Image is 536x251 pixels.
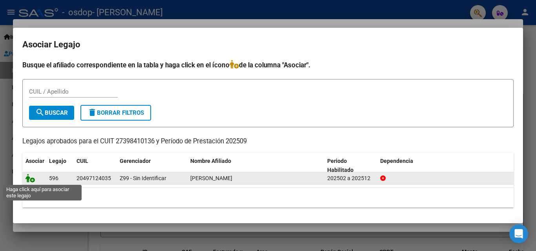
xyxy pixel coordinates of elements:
span: Legajo [49,158,66,164]
span: Asociar [26,158,44,164]
datatable-header-cell: Legajo [46,153,73,179]
span: CUIL [77,158,88,164]
datatable-header-cell: Dependencia [377,153,514,179]
span: TONIOLO MATIAS [190,175,232,181]
datatable-header-cell: Periodo Habilitado [324,153,377,179]
button: Buscar [29,106,74,120]
span: Z99 - Sin Identificar [120,175,166,181]
div: 20497124035 [77,174,111,183]
button: Borrar Filtros [80,105,151,121]
div: Open Intercom Messenger [509,224,528,243]
datatable-header-cell: Nombre Afiliado [187,153,324,179]
div: 1 registros [22,188,514,208]
h4: Busque el afiliado correspondiente en la tabla y haga click en el ícono de la columna "Asociar". [22,60,514,70]
span: Periodo Habilitado [327,158,354,173]
datatable-header-cell: Gerenciador [117,153,187,179]
datatable-header-cell: CUIL [73,153,117,179]
datatable-header-cell: Asociar [22,153,46,179]
mat-icon: search [35,108,45,117]
span: Buscar [35,109,68,116]
p: Legajos aprobados para el CUIT 27398410136 y Período de Prestación 202509 [22,137,514,146]
div: 202502 a 202512 [327,174,374,183]
span: 596 [49,175,58,181]
span: Nombre Afiliado [190,158,231,164]
h2: Asociar Legajo [22,37,514,52]
span: Gerenciador [120,158,151,164]
mat-icon: delete [88,108,97,117]
span: Borrar Filtros [88,109,144,116]
span: Dependencia [380,158,413,164]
